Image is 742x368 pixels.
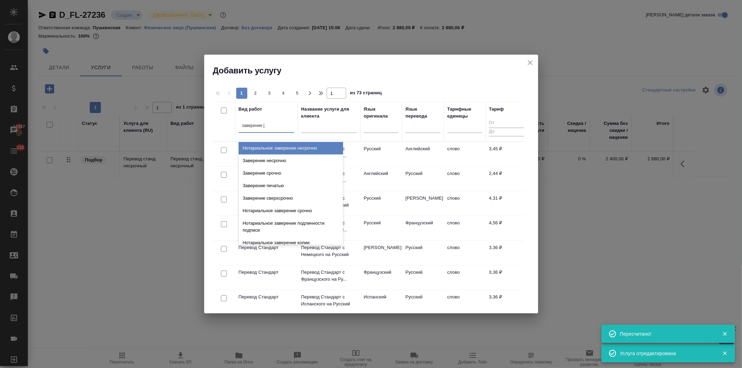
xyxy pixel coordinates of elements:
[486,142,527,166] td: 3,45 ₽
[360,167,402,191] td: Английский
[250,88,261,99] button: 2
[239,294,294,301] p: Перевод Стандарт
[301,106,357,120] div: Название услуги для клиента
[718,331,732,337] button: Закрыть
[364,106,399,120] div: Язык оригинала
[292,88,303,99] button: 5
[489,128,524,136] input: До
[239,237,343,249] div: Нотариальное заверение копии
[301,244,357,258] p: Перевод Стандарт с Немецкого на Русский
[402,191,444,216] td: [PERSON_NAME]
[264,88,275,99] button: 3
[360,290,402,314] td: Испанский
[250,90,261,97] span: 2
[525,57,535,68] button: close
[444,216,486,240] td: слово
[444,265,486,290] td: слово
[444,241,486,265] td: слово
[489,119,524,128] input: От
[360,142,402,166] td: Русский
[239,167,343,179] div: Заверение срочно
[239,269,294,276] p: Перевод Стандарт
[301,294,357,307] p: Перевод Стандарт с Испанского на Русский
[239,154,343,167] div: Заверение несрочно
[406,106,440,120] div: Язык перевода
[360,265,402,290] td: Французский
[402,241,444,265] td: Русский
[292,90,303,97] span: 5
[486,167,527,191] td: 2,44 ₽
[444,167,486,191] td: слово
[239,179,343,192] div: Заверение печатью
[239,106,262,113] div: Вид работ
[360,216,402,240] td: Русский
[718,350,732,357] button: Закрыть
[301,269,357,283] p: Перевод Стандарт с Французского на Ру...
[402,265,444,290] td: Русский
[489,106,504,113] div: Тариф
[486,191,527,216] td: 4,31 ₽
[620,330,712,337] div: Пересчитано!
[486,265,527,290] td: 3,36 ₽
[486,241,527,265] td: 3,36 ₽
[239,217,343,237] div: Нотариальное заверение подлинности подписи
[350,89,382,99] span: из 73 страниц
[239,192,343,205] div: Заверение сверхсрочно
[239,142,343,154] div: Нотариальное заверение несрочно
[402,142,444,166] td: Английский
[444,290,486,314] td: слово
[360,191,402,216] td: Русский
[213,65,538,76] h2: Добавить услугу
[402,216,444,240] td: Французский
[402,167,444,191] td: Русский
[264,90,275,97] span: 3
[486,216,527,240] td: 4,56 ₽
[486,290,527,314] td: 3,36 ₽
[239,205,343,217] div: Нотариальное заверение срочно
[278,90,289,97] span: 4
[620,350,712,357] div: Услуга отредактирована
[447,106,482,120] div: Тарифные единицы
[444,191,486,216] td: слово
[360,241,402,265] td: [PERSON_NAME]
[239,244,294,251] p: Перевод Стандарт
[444,142,486,166] td: слово
[278,88,289,99] button: 4
[402,290,444,314] td: Русский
